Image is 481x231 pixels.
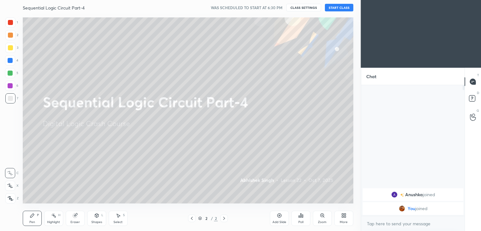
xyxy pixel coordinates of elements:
p: G [477,108,479,113]
h4: Sequential Logic Circuit Part-4 [23,5,85,11]
p: T [477,73,479,78]
div: 2 [214,215,218,221]
div: X [5,181,19,191]
div: 6 [5,81,18,91]
div: S [123,214,125,217]
button: START CLASS [325,4,353,11]
div: More [340,221,348,224]
h5: WAS SCHEDULED TO START AT 6:30 PM [211,5,283,10]
div: grid [361,187,465,216]
div: 5 [5,68,18,78]
div: C [5,168,19,178]
div: P [37,214,39,217]
div: 2 [203,216,210,220]
p: Chat [361,68,381,85]
span: joined [415,206,427,211]
div: Shapes [91,221,102,224]
span: joined [423,192,435,197]
div: 4 [5,55,18,66]
div: Highlight [47,221,60,224]
div: Pen [29,221,35,224]
p: D [477,91,479,95]
div: 7 [5,93,18,103]
div: Eraser [70,221,80,224]
img: 3 [391,191,397,198]
div: Z [5,193,19,203]
div: Select [113,221,123,224]
div: H [58,214,60,217]
span: You [407,206,415,211]
img: no-rating-badge.077c3623.svg [400,193,404,197]
div: / [211,216,213,220]
span: Anushka [405,192,423,197]
div: Zoom [318,221,326,224]
div: 3 [5,43,18,53]
div: L [101,214,103,217]
div: Poll [298,221,303,224]
div: Add Slide [272,221,286,224]
div: 2 [5,30,18,40]
img: 5786bad726924fb0bb2bae2edf64aade.jpg [399,205,405,212]
div: 1 [5,17,18,28]
button: CLASS SETTINGS [286,4,321,11]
